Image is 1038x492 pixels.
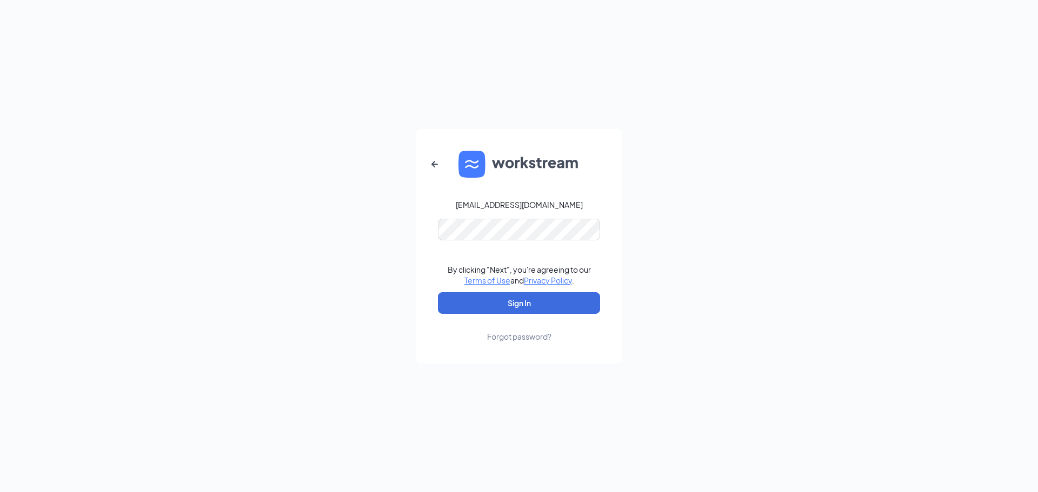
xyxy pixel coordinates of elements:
[464,275,510,285] a: Terms of Use
[456,199,583,210] div: [EMAIL_ADDRESS][DOMAIN_NAME]
[487,314,551,342] a: Forgot password?
[487,331,551,342] div: Forgot password?
[428,158,441,171] svg: ArrowLeftNew
[524,275,572,285] a: Privacy Policy
[458,151,580,178] img: WS logo and Workstream text
[448,264,591,286] div: By clicking "Next", you're agreeing to our and .
[422,151,448,177] button: ArrowLeftNew
[438,292,600,314] button: Sign In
